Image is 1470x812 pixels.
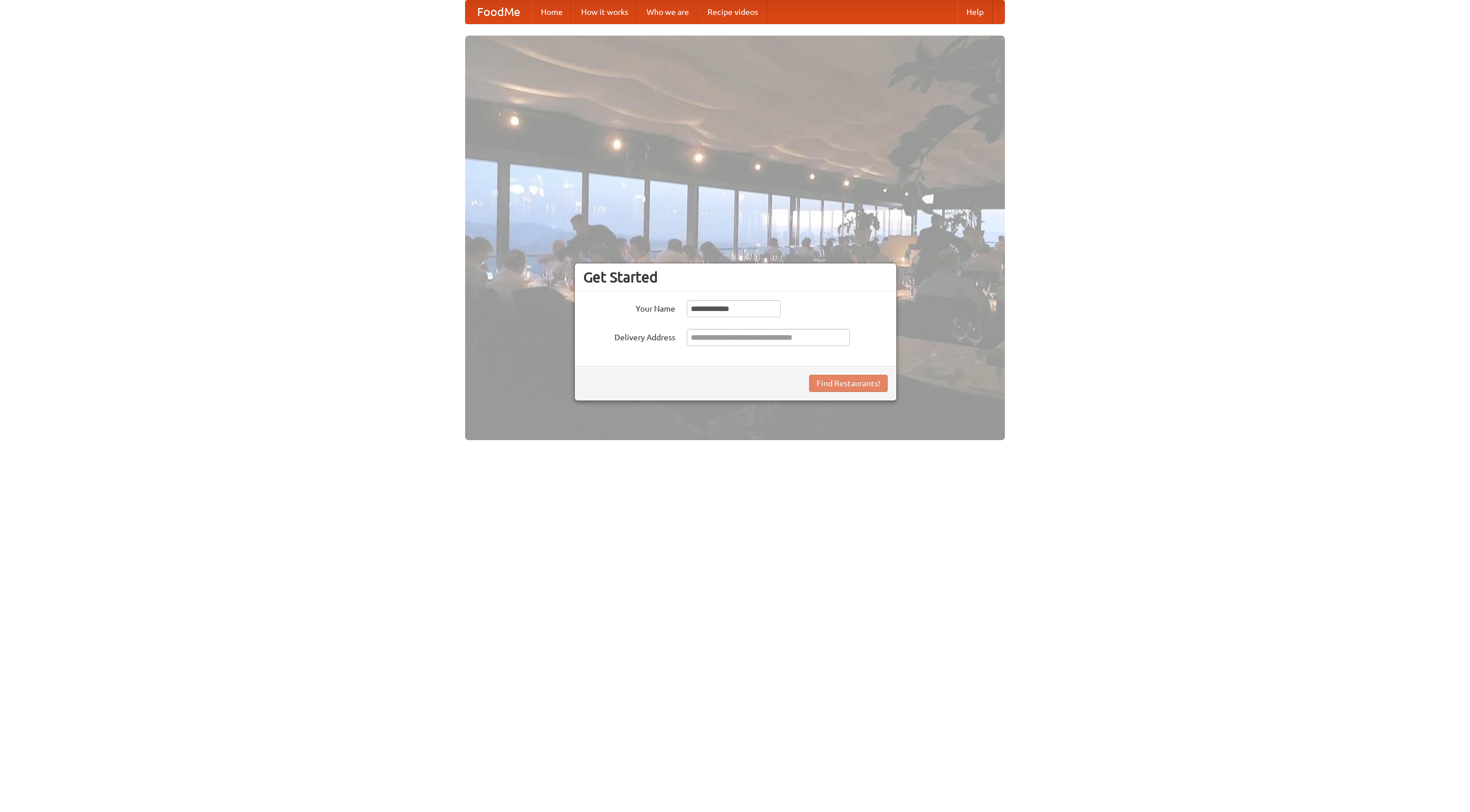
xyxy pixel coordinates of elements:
a: Who we are [637,1,698,24]
label: Your Name [583,300,675,314]
a: Home [532,1,572,24]
a: FoodMe [466,1,532,24]
button: Find Restaurants! [809,375,888,392]
a: Recipe videos [698,1,767,24]
a: Help [957,1,993,24]
h3: Get Started [583,269,888,286]
a: How it works [572,1,637,24]
label: Delivery Address [583,329,675,343]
